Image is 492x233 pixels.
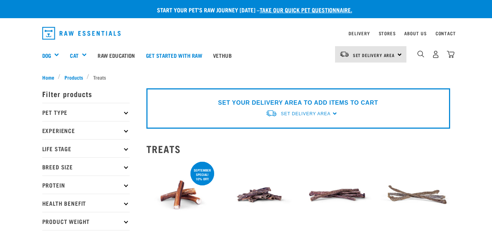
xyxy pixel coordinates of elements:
p: Protein [42,176,130,194]
p: Health Benefit [42,194,130,212]
a: Delivery [349,32,370,35]
span: Set Delivery Area [353,54,395,56]
p: Life Stage [42,139,130,157]
img: Raw Essentials Beef Straps 15cm 6 Pack [224,160,294,230]
img: user.png [432,51,440,58]
p: Breed Size [42,157,130,176]
a: Products [60,73,87,81]
div: September special! 10% off! [190,165,214,184]
img: van-moving.png [265,109,277,117]
p: Pet Type [42,103,130,121]
a: take our quick pet questionnaire. [260,8,352,11]
img: van-moving.png [339,51,349,57]
img: Bull Pizzle [146,160,216,230]
img: Venison Straps [381,160,450,230]
nav: breadcrumbs [42,73,450,81]
span: Set Delivery Area [281,111,330,116]
nav: dropdown navigation [36,24,456,43]
span: Products [64,73,83,81]
img: Raw Essentials Logo [42,27,121,40]
h2: Treats [146,143,450,154]
a: Get started with Raw [141,41,208,70]
p: SET YOUR DELIVERY AREA TO ADD ITEMS TO CART [218,99,378,107]
p: Experience [42,121,130,139]
span: Home [42,73,54,81]
a: About Us [404,32,426,35]
a: Contact [436,32,456,35]
a: Stores [379,32,396,35]
a: Vethub [208,41,237,70]
img: home-icon-1@2x.png [417,51,424,57]
a: Raw Education [92,41,140,70]
p: Product Weight [42,212,130,230]
img: Raw Essentials Beef Straps 6 Pack [303,160,372,230]
p: Filter products [42,85,130,103]
a: Dog [42,51,51,60]
img: home-icon@2x.png [447,51,454,58]
a: Cat [70,51,78,60]
a: Home [42,73,58,81]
